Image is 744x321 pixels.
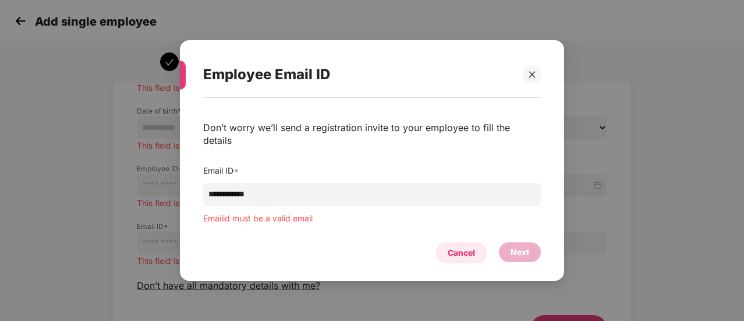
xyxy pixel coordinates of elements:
[511,246,529,259] div: Next
[203,165,239,175] label: Email ID
[203,121,541,147] div: Don’t worry we’ll send a registration invite to your employee to fill the details
[203,213,313,223] span: Emailid must be a valid email
[528,70,536,79] span: close
[448,246,475,259] div: Cancel
[203,52,513,97] div: Employee Email ID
